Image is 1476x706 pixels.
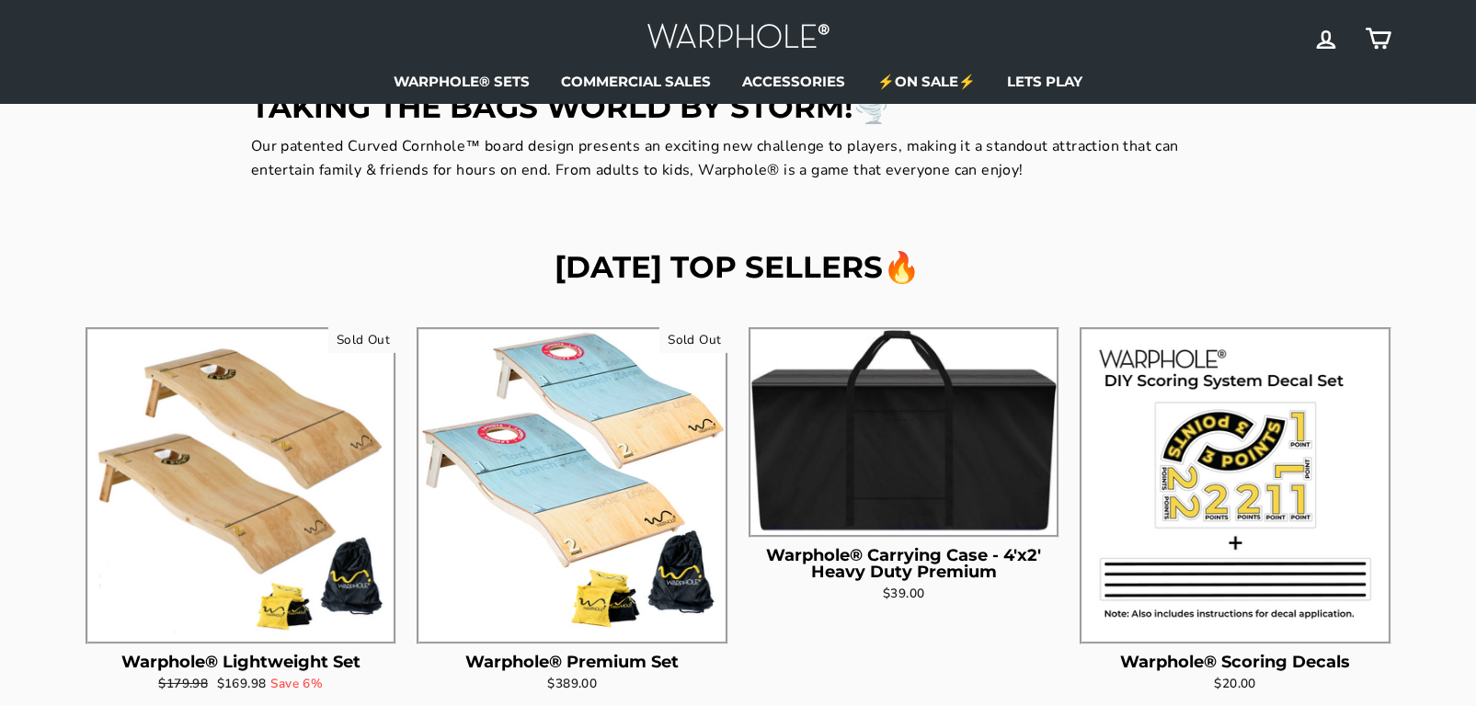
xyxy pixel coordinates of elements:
[547,67,725,95] a: COMMERCIAL SALES
[729,67,860,95] a: ACCESSORIES
[417,327,728,699] a: Warphole® Premium Set Warphole® Premium Set$389.00
[1080,327,1391,699] a: Warphole® Scoring Decals Warphole® Scoring Decals$20.00
[864,67,990,95] a: ⚡ON SALE⚡
[380,67,543,95] a: WARPHOLE® SETS
[419,330,726,636] img: Warphole® Premium Set
[86,67,1391,95] ul: Primary
[86,327,397,699] a: Warphole® Lightweight Set Warphole® Lightweight Set $179.98 $169.98Save 6%
[749,547,1060,580] div: Warphole® Carrying Case - 4'x2' Heavy Duty Premium
[417,675,728,693] div: $389.00
[251,135,1226,182] p: Our patented Curved Cornhole™ board design presents an exciting new challenge to players, making ...
[328,327,396,353] div: Sold Out
[86,675,397,693] div: $169.98
[993,67,1096,95] a: LETS PLAY
[86,654,397,670] div: Warphole® Lightweight Set
[1080,654,1391,670] div: Warphole® Scoring Decals
[659,327,727,353] div: Sold Out
[88,330,395,636] img: Warphole® Lightweight Set
[417,654,728,670] div: Warphole® Premium Set
[749,327,1060,609] a: Warphole® Carrying Case - 4'x2' Heavy Duty Premium Warphole® Carrying Case - 4'x2' Heavy Duty Pre...
[1080,675,1391,693] div: $20.00
[86,252,1391,282] h2: [DATE] TOP SELLERS🔥
[158,675,208,692] span: $179.98
[646,18,830,58] img: Warphole
[749,585,1060,603] div: $39.00
[251,92,1226,122] h2: TAKING THE BAGS WORLD BY STORM!🌪️
[270,675,323,692] span: Save 6%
